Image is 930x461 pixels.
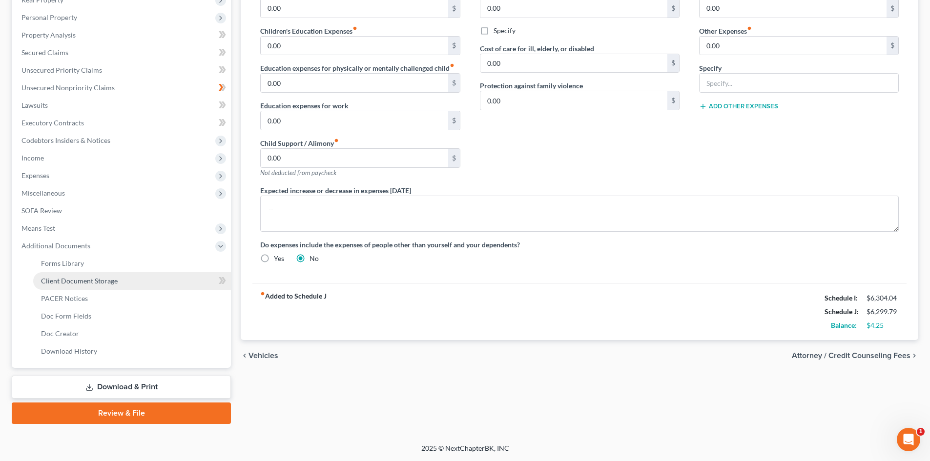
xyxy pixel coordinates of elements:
div: $ [448,149,460,167]
span: Miscellaneous [21,189,65,197]
span: Secured Claims [21,48,68,57]
span: Property Analysis [21,31,76,39]
button: Attorney / Credit Counseling Fees chevron_right [792,352,918,360]
strong: Balance: [831,321,857,329]
span: Executory Contracts [21,119,84,127]
div: $6,304.04 [867,293,899,303]
a: Doc Form Fields [33,307,231,325]
span: Download History [41,347,97,355]
label: Expected increase or decrease in expenses [DATE] [260,185,411,196]
button: chevron_left Vehicles [241,352,278,360]
a: PACER Notices [33,290,231,307]
label: Specify [494,26,516,36]
div: $ [448,74,460,92]
input: -- [261,111,448,130]
input: -- [480,54,667,73]
i: fiber_manual_record [260,291,265,296]
label: Protection against family violence [480,80,583,91]
span: Doc Creator [41,329,79,338]
span: Not deducted from paycheck [260,169,336,177]
a: Client Document Storage [33,272,231,290]
input: Specify... [700,74,898,92]
strong: Schedule I: [825,294,858,302]
label: Yes [274,254,284,263]
a: Download & Print [12,376,231,399]
span: Personal Property [21,13,77,21]
div: $6,299.79 [867,307,899,317]
span: SOFA Review [21,206,62,215]
div: 2025 © NextChapterBK, INC [187,443,744,461]
span: Unsecured Nonpriority Claims [21,83,115,92]
i: chevron_left [241,352,248,360]
span: Lawsuits [21,101,48,109]
label: Other Expenses [699,26,752,36]
span: Codebtors Insiders & Notices [21,136,110,144]
a: Secured Claims [14,44,231,61]
strong: Schedule J: [825,307,859,316]
i: chevron_right [910,352,918,360]
iframe: Intercom live chat [897,428,920,451]
input: -- [700,37,887,55]
strong: Added to Schedule J [260,291,327,332]
span: Unsecured Priority Claims [21,66,102,74]
i: fiber_manual_record [334,138,339,143]
label: Education expenses for work [260,100,349,111]
a: SOFA Review [14,202,231,220]
a: Download History [33,342,231,360]
label: Child Support / Alimony [260,138,339,148]
div: $ [887,37,898,55]
a: Unsecured Priority Claims [14,61,231,79]
input: -- [261,37,448,55]
span: Doc Form Fields [41,312,91,320]
div: $ [667,91,679,110]
input: -- [261,74,448,92]
span: Client Document Storage [41,277,118,285]
a: Doc Creator [33,325,231,342]
label: Specify [699,63,722,73]
span: Additional Documents [21,241,90,250]
i: fiber_manual_record [747,26,752,31]
a: Review & File [12,402,231,424]
a: Forms Library [33,255,231,272]
a: Lawsuits [14,97,231,114]
label: Do expenses include the expenses of people other than yourself and your dependents? [260,240,899,250]
span: PACER Notices [41,294,88,302]
div: $ [448,111,460,130]
span: Means Test [21,224,55,232]
a: Executory Contracts [14,114,231,132]
label: Children's Education Expenses [260,26,357,36]
i: fiber_manual_record [450,63,455,68]
span: Forms Library [41,259,84,267]
div: $ [448,37,460,55]
a: Property Analysis [14,26,231,44]
label: Education expenses for physically or mentally challenged child [260,63,455,73]
span: Income [21,154,44,162]
input: -- [261,149,448,167]
label: No [310,254,319,263]
span: Expenses [21,171,49,180]
span: Vehicles [248,352,278,360]
div: $ [667,54,679,73]
span: Attorney / Credit Counseling Fees [792,352,910,360]
label: Cost of care for ill, elderly, or disabled [480,43,594,54]
button: Add Other Expenses [699,102,778,110]
a: Unsecured Nonpriority Claims [14,79,231,97]
span: 1 [917,428,925,436]
i: fiber_manual_record [352,26,357,31]
input: -- [480,91,667,110]
div: $4.25 [867,321,899,330]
